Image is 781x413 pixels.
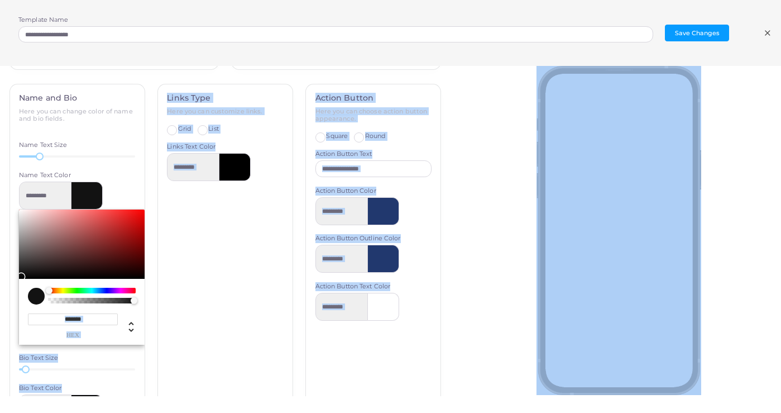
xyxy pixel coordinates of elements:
[326,132,348,140] span: Square
[19,93,135,103] h4: Name and Bio
[167,93,283,103] h4: Links Type
[19,108,135,122] h6: Here you can change color of name and bio fields.
[28,288,45,305] div: current color is #121212
[118,314,136,338] div: Change another color definition
[178,125,191,132] span: Grid
[208,125,218,132] span: List
[19,384,62,393] label: Bio Text Color
[315,187,376,196] label: Action Button Color
[167,143,215,151] label: Links Text Color
[18,16,68,25] label: Template Name
[19,171,71,180] label: Name Text Color
[315,282,391,291] label: Action Button Text Color
[365,132,386,140] span: Round
[315,234,401,243] label: Action Button Outline Color
[28,332,118,338] span: hex
[315,93,432,103] h4: Action Button
[19,354,58,363] label: Bio Text Size
[19,210,145,345] div: Chrome color picker
[167,108,283,115] h6: Here you can customize links.
[315,150,372,159] label: Action Button Text
[19,141,68,150] label: Name Text Size
[665,25,729,41] button: Save Changes
[315,108,432,122] h6: Here you can choose action button appearance.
